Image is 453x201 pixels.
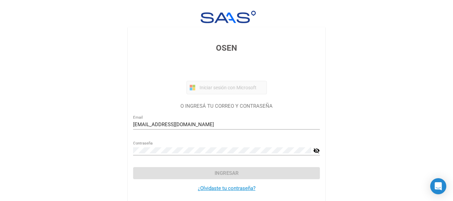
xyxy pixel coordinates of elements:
button: Iniciar sesión con Microsoft [186,81,267,94]
span: Iniciar sesión con Microsoft [198,85,264,90]
h3: OSEN [133,42,320,54]
a: ¿Olvidaste tu contraseña? [198,185,256,191]
div: Open Intercom Messenger [430,178,446,194]
span: Ingresar [215,170,239,176]
mat-icon: visibility_off [313,147,320,155]
button: Ingresar [133,167,320,179]
p: O INGRESÁ TU CORREO Y CONTRASEÑA [133,102,320,110]
iframe: Botón Iniciar sesión con Google [183,61,270,76]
